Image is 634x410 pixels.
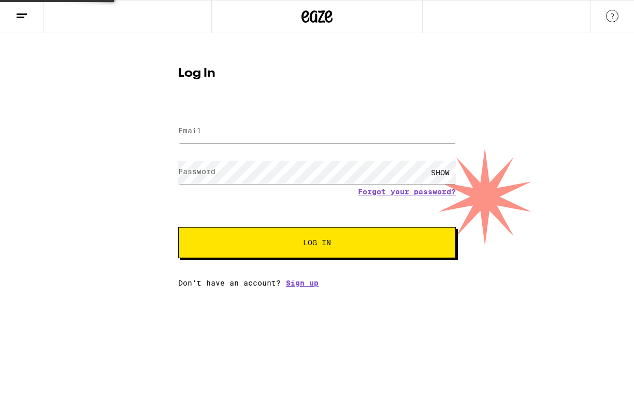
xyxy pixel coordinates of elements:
[425,161,456,184] div: SHOW
[178,279,456,287] div: Don't have an account?
[178,167,215,176] label: Password
[358,188,456,196] a: Forgot your password?
[178,67,456,80] h1: Log In
[303,239,331,246] span: Log In
[178,120,456,143] input: Email
[178,227,456,258] button: Log In
[178,126,201,135] label: Email
[286,279,319,287] a: Sign up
